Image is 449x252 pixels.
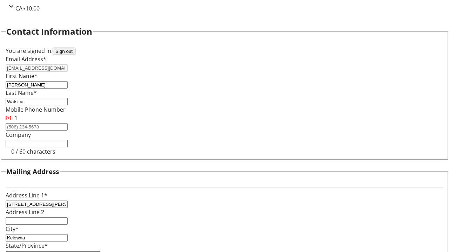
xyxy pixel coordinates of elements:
label: Mobile Phone Number [6,106,66,113]
button: Sign out [53,48,75,55]
label: Email Address* [6,55,46,63]
label: State/Province* [6,242,48,250]
label: Address Line 2 [6,208,44,216]
tr-character-limit: 0 / 60 characters [11,148,55,155]
label: Address Line 1* [6,191,47,199]
label: Last Name* [6,89,37,97]
h3: Mailing Address [6,167,59,176]
span: CA$10.00 [15,5,40,12]
label: Company [6,131,31,139]
h2: Contact Information [6,25,92,38]
input: City [6,234,68,241]
label: First Name* [6,72,38,80]
div: You are signed in. [6,47,443,55]
label: City* [6,225,19,233]
input: (506) 234-5678 [6,123,68,131]
input: Address [6,201,68,208]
